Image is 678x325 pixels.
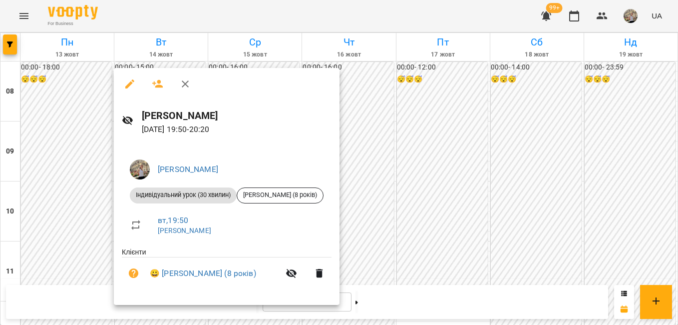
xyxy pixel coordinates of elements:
a: 😀 [PERSON_NAME] (8 років) [150,267,256,279]
p: [DATE] 19:50 - 20:20 [142,123,332,135]
ul: Клієнти [122,247,332,293]
span: Індивідуальний урок (30 хвилин) [130,190,237,199]
div: [PERSON_NAME] (8 років) [237,187,324,203]
span: [PERSON_NAME] (8 років) [237,190,323,199]
a: [PERSON_NAME] [158,164,218,174]
h6: [PERSON_NAME] [142,108,332,123]
img: 3b46f58bed39ef2acf68cc3a2c968150.jpeg [130,159,150,179]
a: вт , 19:50 [158,215,188,225]
a: [PERSON_NAME] [158,226,211,234]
